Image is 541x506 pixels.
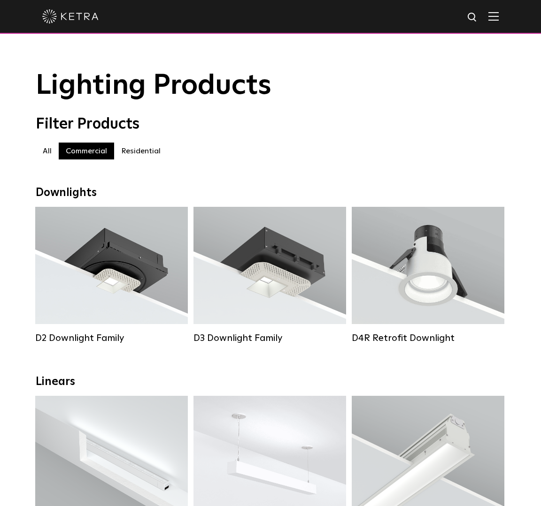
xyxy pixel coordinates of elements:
[36,143,59,159] label: All
[36,72,271,100] span: Lighting Products
[36,115,505,133] div: Filter Products
[36,375,505,389] div: Linears
[467,12,479,23] img: search icon
[193,207,346,344] a: D3 Downlight Family Lumen Output:700 / 900 / 1100Colors:White / Black / Silver / Bronze / Paintab...
[193,332,346,344] div: D3 Downlight Family
[114,143,168,159] label: Residential
[352,207,504,344] a: D4R Retrofit Downlight Lumen Output:800Colors:White / BlackBeam Angles:15° / 25° / 40° / 60°Watta...
[488,12,499,21] img: Hamburger%20Nav.svg
[35,332,188,344] div: D2 Downlight Family
[59,143,114,159] label: Commercial
[36,186,505,200] div: Downlights
[35,207,188,344] a: D2 Downlight Family Lumen Output:1200Colors:White / Black / Gloss Black / Silver / Bronze / Silve...
[352,332,504,344] div: D4R Retrofit Downlight
[42,9,99,23] img: ketra-logo-2019-white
